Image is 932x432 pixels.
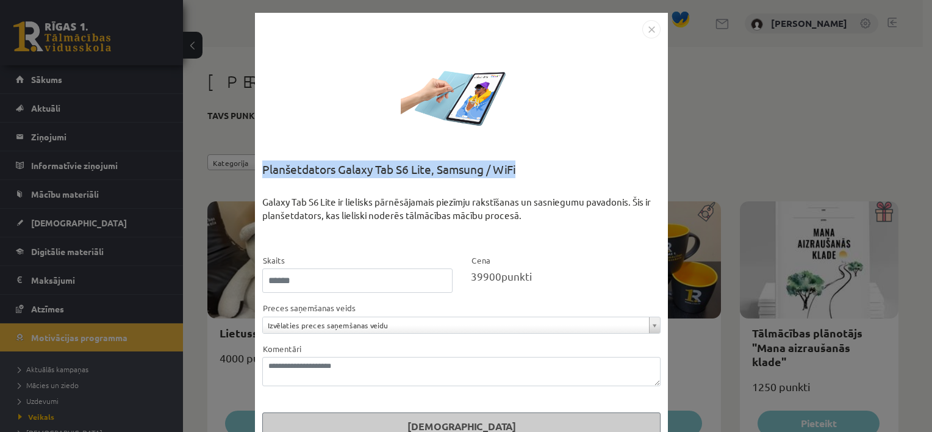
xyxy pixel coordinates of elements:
a: Close [642,22,661,34]
div: punkti [471,268,661,284]
span: Izvēlaties preces saņemšanas veidu [268,317,644,333]
label: Preces saņemšanas veids [262,302,356,314]
a: Izvēlaties preces saņemšanas veidu [263,317,660,333]
img: motivation-modal-close-c4c6120e38224f4335eb81b515c8231475e344d61debffcd306e703161bf1fac.png [642,20,661,38]
label: Cena [471,254,490,267]
span: 39900 [471,270,501,283]
label: Komentāri [262,343,301,355]
div: Galaxy Tab S6 Lite ir lielisks pārnēsājamais piezīmju rakstīšanas un sasniegumu pavadonis. Šis ir... [262,195,661,253]
label: Skaits [262,254,285,267]
div: Planšetdators Galaxy Tab S6 Lite, Samsung / WiFi [262,160,661,195]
